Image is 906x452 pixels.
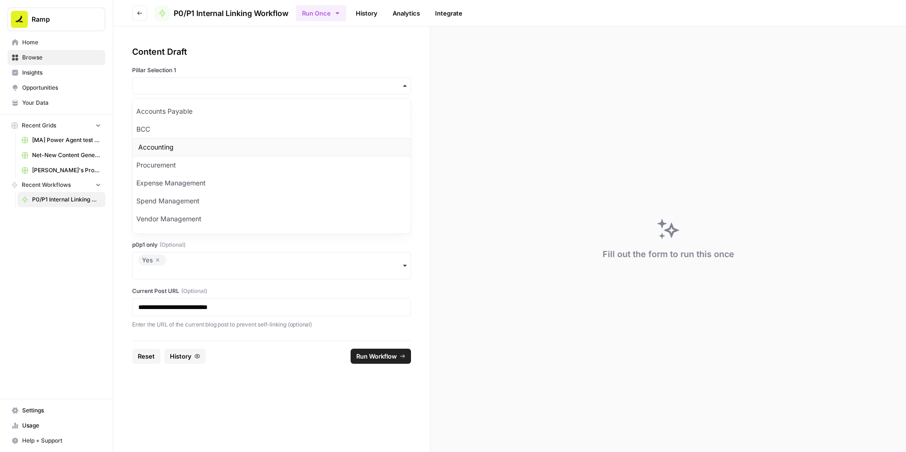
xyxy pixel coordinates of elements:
[170,352,192,361] span: History
[8,65,105,80] a: Insights
[132,66,411,75] label: Pillar Selection 1
[138,352,155,361] span: Reset
[133,138,411,156] div: Accounting
[32,195,101,204] span: P0/P1 Internal Linking Workflow
[22,406,101,415] span: Settings
[17,163,105,178] a: [PERSON_NAME]'s Profound Prompts
[132,320,411,329] p: Enter the URL of the current blog post to prevent self-linking (optional)
[8,50,105,65] a: Browse
[603,248,734,261] div: Fill out the form to run this once
[133,192,411,210] div: Spend Management
[132,45,411,59] div: Content Draft
[8,178,105,192] button: Recent Workflows
[132,252,411,279] button: Yes
[159,241,185,249] span: (Optional)
[32,15,89,24] span: Ramp
[155,6,288,21] a: P0/P1 Internal Linking Workflow
[32,151,101,159] span: Net-New Content Generator - Grid Template
[133,228,411,246] div: FinOps
[32,166,101,175] span: [PERSON_NAME]'s Profound Prompts
[181,287,207,295] span: (Optional)
[11,11,28,28] img: Ramp Logo
[132,241,411,249] label: p0p1 only
[132,287,411,295] label: Current Post URL
[296,5,346,21] button: Run Once
[22,121,56,130] span: Recent Grids
[22,38,101,47] span: Home
[8,35,105,50] a: Home
[133,156,411,174] div: Procurement
[8,418,105,433] a: Usage
[8,95,105,110] a: Your Data
[22,436,101,445] span: Help + Support
[8,403,105,418] a: Settings
[8,118,105,133] button: Recent Grids
[133,174,411,192] div: Expense Management
[22,84,101,92] span: Opportunities
[133,120,411,138] div: BCC
[8,8,105,31] button: Workspace: Ramp
[17,192,105,207] a: P0/P1 Internal Linking Workflow
[22,68,101,77] span: Insights
[133,102,411,120] div: Accounts Payable
[17,148,105,163] a: Net-New Content Generator - Grid Template
[387,6,426,21] a: Analytics
[22,99,101,107] span: Your Data
[174,8,288,19] span: P0/P1 Internal Linking Workflow
[17,133,105,148] a: [MA] Power Agent test grid
[142,254,162,266] div: Yes
[32,136,101,144] span: [MA] Power Agent test grid
[22,181,71,189] span: Recent Workflows
[132,349,160,364] button: Reset
[164,349,206,364] button: History
[8,80,105,95] a: Opportunities
[351,349,411,364] button: Run Workflow
[356,352,397,361] span: Run Workflow
[22,421,101,430] span: Usage
[22,53,101,62] span: Browse
[133,210,411,228] div: Vendor Management
[350,6,383,21] a: History
[8,433,105,448] button: Help + Support
[429,6,468,21] a: Integrate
